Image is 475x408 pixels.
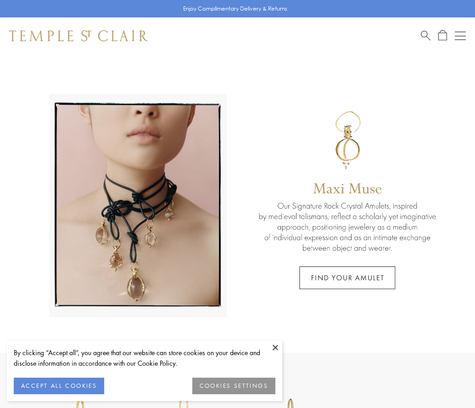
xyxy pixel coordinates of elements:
a: Open Shopping Bag [438,30,447,41]
div: By clicking “Accept all”, you agree that our website can store cookies on your device and disclos... [14,347,275,368]
button: Open navigation [455,30,466,41]
button: ACCEPT ALL COOKIES [14,378,104,394]
p: Enjoy Complimentary Delivery & Returns [183,4,287,13]
img: Temple St. Clair [9,30,148,41]
button: COOKIES SETTINGS [192,378,275,394]
a: Search [421,30,430,41]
